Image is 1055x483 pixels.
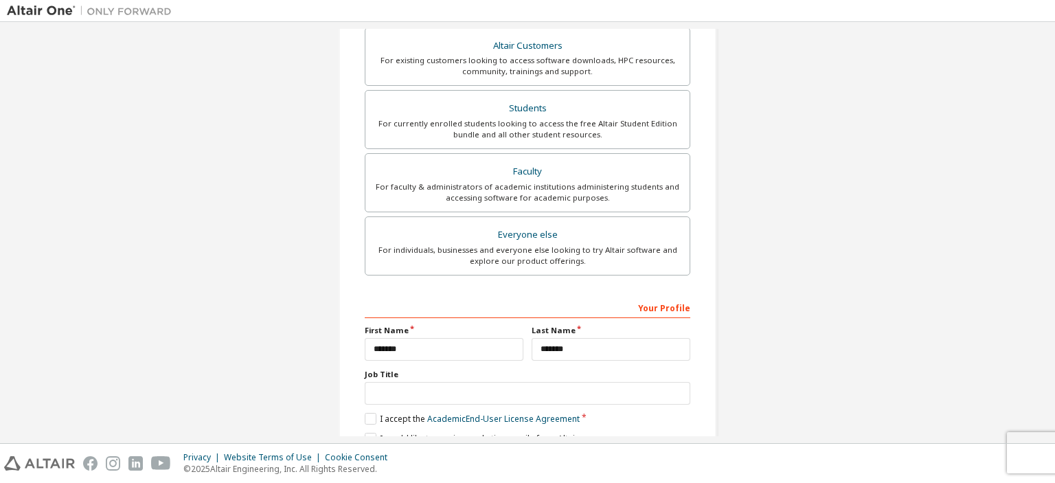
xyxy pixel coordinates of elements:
[374,118,681,140] div: For currently enrolled students looking to access the free Altair Student Edition bundle and all ...
[365,369,690,380] label: Job Title
[183,452,224,463] div: Privacy
[532,325,690,336] label: Last Name
[365,413,580,425] label: I accept the
[365,296,690,318] div: Your Profile
[374,245,681,267] div: For individuals, businesses and everyone else looking to try Altair software and explore our prod...
[128,456,143,471] img: linkedin.svg
[365,433,578,445] label: I would like to receive marketing emails from Altair
[374,162,681,181] div: Faculty
[374,36,681,56] div: Altair Customers
[325,452,396,463] div: Cookie Consent
[427,413,580,425] a: Academic End-User License Agreement
[83,456,98,471] img: facebook.svg
[365,325,523,336] label: First Name
[151,456,171,471] img: youtube.svg
[106,456,120,471] img: instagram.svg
[374,225,681,245] div: Everyone else
[374,99,681,118] div: Students
[7,4,179,18] img: Altair One
[374,181,681,203] div: For faculty & administrators of academic institutions administering students and accessing softwa...
[183,463,396,475] p: © 2025 Altair Engineering, Inc. All Rights Reserved.
[224,452,325,463] div: Website Terms of Use
[4,456,75,471] img: altair_logo.svg
[374,55,681,77] div: For existing customers looking to access software downloads, HPC resources, community, trainings ...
